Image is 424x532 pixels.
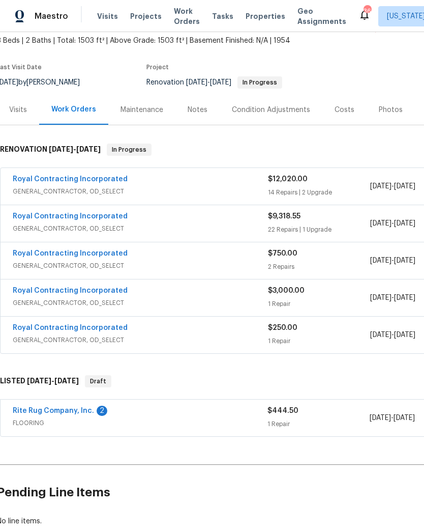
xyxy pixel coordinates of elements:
[27,377,79,384] span: -
[13,250,128,257] a: Royal Contracting Incorporated
[370,220,391,227] span: [DATE]
[268,176,308,183] span: $12,020.00
[232,105,310,115] div: Condition Adjustments
[238,79,281,86] span: In Progress
[130,11,162,21] span: Projects
[120,105,163,115] div: Maintenance
[186,79,207,86] span: [DATE]
[86,376,110,386] span: Draft
[268,225,370,235] div: 22 Repairs | 1 Upgrade
[76,146,101,153] span: [DATE]
[370,257,391,264] span: [DATE]
[13,176,128,183] a: Royal Contracting Incorporated
[370,181,415,191] span: -
[394,294,415,301] span: [DATE]
[268,262,370,272] div: 2 Repairs
[13,186,268,197] span: GENERAL_CONTRACTOR, OD_SELECT
[394,331,415,339] span: [DATE]
[379,105,403,115] div: Photos
[370,183,391,190] span: [DATE]
[394,183,415,190] span: [DATE]
[108,145,150,155] span: In Progress
[13,261,268,271] span: GENERAL_CONTRACTOR, OD_SELECT
[212,13,233,20] span: Tasks
[370,414,391,422] span: [DATE]
[35,11,68,21] span: Maestro
[174,6,200,26] span: Work Orders
[268,187,370,198] div: 14 Repairs | 2 Upgrade
[370,330,415,340] span: -
[13,213,128,220] a: Royal Contracting Incorporated
[394,257,415,264] span: [DATE]
[51,104,96,115] div: Work Orders
[49,146,101,153] span: -
[186,79,231,86] span: -
[364,6,371,16] div: 36
[13,298,268,308] span: GENERAL_CONTRACTOR, OD_SELECT
[246,11,285,21] span: Properties
[370,331,391,339] span: [DATE]
[268,250,297,257] span: $750.00
[13,335,268,345] span: GENERAL_CONTRACTOR, OD_SELECT
[49,146,73,153] span: [DATE]
[370,218,415,229] span: -
[210,79,231,86] span: [DATE]
[267,419,369,429] div: 1 Repair
[394,220,415,227] span: [DATE]
[370,294,391,301] span: [DATE]
[27,377,51,384] span: [DATE]
[370,256,415,266] span: -
[13,407,94,414] a: Rite Rug Company, Inc.
[370,413,415,423] span: -
[188,105,207,115] div: Notes
[268,213,300,220] span: $9,318.55
[146,79,282,86] span: Renovation
[268,324,297,331] span: $250.00
[146,64,169,70] span: Project
[97,11,118,21] span: Visits
[13,418,267,428] span: FLOORING
[97,406,107,416] div: 2
[297,6,346,26] span: Geo Assignments
[13,223,268,234] span: GENERAL_CONTRACTOR, OD_SELECT
[393,414,415,422] span: [DATE]
[268,299,370,309] div: 1 Repair
[268,287,305,294] span: $3,000.00
[13,287,128,294] a: Royal Contracting Incorporated
[370,293,415,303] span: -
[13,324,128,331] a: Royal Contracting Incorporated
[9,105,27,115] div: Visits
[267,407,298,414] span: $444.50
[268,336,370,346] div: 1 Repair
[335,105,354,115] div: Costs
[54,377,79,384] span: [DATE]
